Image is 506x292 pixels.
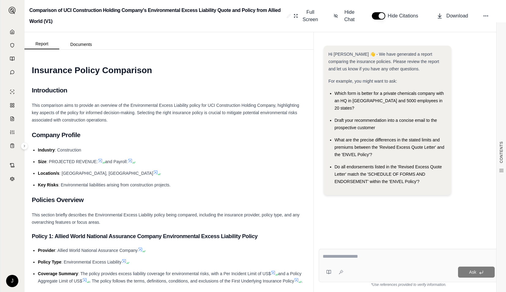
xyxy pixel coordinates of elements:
button: Hide Chat [331,6,360,26]
a: Legal Search Engine [4,173,20,185]
span: : The policy provides excess liability coverage for environmental risks, with a Per Incident Limi... [78,271,271,276]
span: : Environmental liabilities arising from construction projects. [58,182,170,187]
div: J [6,275,18,287]
span: Ask [469,270,476,275]
span: Provider [38,248,55,253]
h2: Introduction [32,84,306,97]
span: Which form is better for a private chemicals company with an HQ in [GEOGRAPHIC_DATA] and 5000 emp... [335,91,444,110]
span: : Allied World National Assurance Company [55,248,138,253]
span: Do all endorsements listed in the 'Revised Excess Quote Letter' match the 'SCHEDULE OF FORMS AND ... [335,164,442,184]
button: Documents [59,39,103,49]
span: Draft your recommendation into a concise email to the prospective customer [335,118,437,130]
a: Documents Vault [4,39,20,51]
h2: Comparison of UCI Construction Holding Company's Environmental Excess Liability Quote and Policy ... [29,5,284,27]
span: . [301,279,302,283]
span: . The policy follows the terms, definitions, conditions, and exclusions of the First Underlying I... [90,279,294,283]
button: Report [24,39,59,49]
a: Home [4,26,20,38]
span: Size [38,159,46,164]
button: Expand sidebar [21,142,28,150]
span: : Construction [55,148,81,152]
h3: Policy 1: Allied World National Assurance Company Environmental Excess Liability Policy [32,231,306,242]
span: This comparison aims to provide an overview of the Environmental Excess Liability policy for UCI ... [32,103,299,122]
a: Contract Analysis [4,159,20,171]
button: Expand sidebar [6,4,18,17]
span: This section briefly describes the Environmental Excess Liability policy being compared, includin... [32,212,299,225]
span: Download [446,12,468,20]
a: Custom Report [4,126,20,138]
span: : Environmental Excess Liability [61,260,122,264]
span: Hide Chat [342,9,357,23]
span: Full Screen [302,9,319,23]
h1: Insurance Policy Comparison [32,62,306,79]
a: Single Policy [4,86,20,98]
a: Chat [4,66,20,78]
span: : [GEOGRAPHIC_DATA], [GEOGRAPHIC_DATA] [59,171,153,176]
span: Location/s [38,171,59,176]
span: Key Risks [38,182,58,187]
span: : PROJECTED REVENUE: [46,159,98,164]
span: Industry [38,148,55,152]
div: *Use references provided to verify information. [319,282,499,287]
a: Claim Coverage [4,113,20,125]
span: For example, you might want to ask: [328,79,397,84]
h2: Company Profile [32,129,306,141]
span: Hi [PERSON_NAME] 👋 - We have generated a report comparing the insurance policies. Please review t... [328,52,439,71]
button: Full Screen [291,6,322,26]
span: and Payroll: [105,159,128,164]
img: Expand sidebar [9,7,16,14]
a: Prompt Library [4,53,20,65]
h2: Policies Overview [32,193,306,206]
span: Policy Type [38,260,61,264]
span: Hide Citations [388,12,422,20]
button: Download [434,10,471,22]
span: CONTENTS [499,141,504,163]
button: Ask [458,267,495,278]
span: What are the precise differences in the stated limits and premiums between the 'Revised Excess Qu... [335,137,444,157]
a: Policy Comparisons [4,99,20,111]
a: Coverage Table [4,140,20,152]
span: Coverage Summary [38,271,78,276]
